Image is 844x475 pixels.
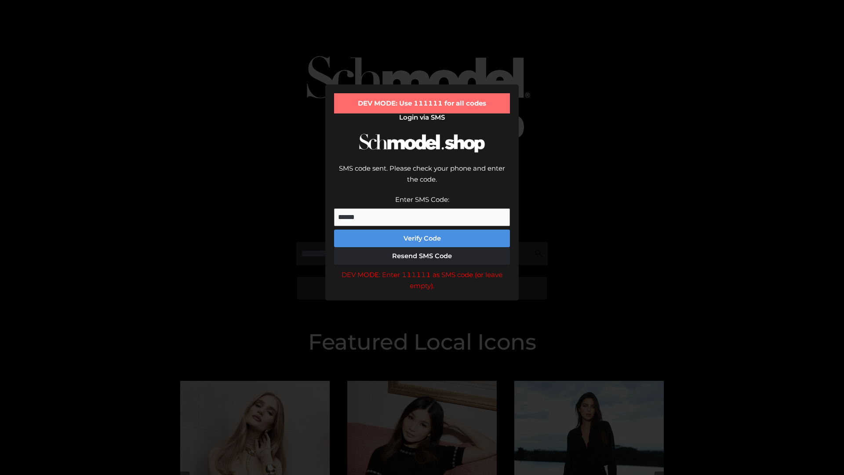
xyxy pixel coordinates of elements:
label: Enter SMS Code: [395,195,449,204]
h2: Login via SMS [334,113,510,121]
div: DEV MODE: Enter 111111 as SMS code (or leave empty). [334,269,510,292]
button: Resend SMS Code [334,247,510,265]
img: Schmodel Logo [356,126,488,161]
div: DEV MODE: Use 111111 for all codes [334,93,510,113]
div: SMS code sent. Please check your phone and enter the code. [334,163,510,194]
button: Verify Code [334,230,510,247]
